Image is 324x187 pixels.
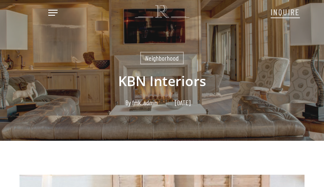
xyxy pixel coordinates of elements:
span: INQUIRE [271,7,300,17]
span: [DATE] [166,100,199,106]
span: By [125,100,131,106]
a: INQUIRE [271,3,300,20]
a: Neighborhood [140,52,184,64]
a: Navigation Menu [48,8,58,17]
a: fmk_admin [132,98,158,106]
h1: KBN Interiors [19,64,305,98]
